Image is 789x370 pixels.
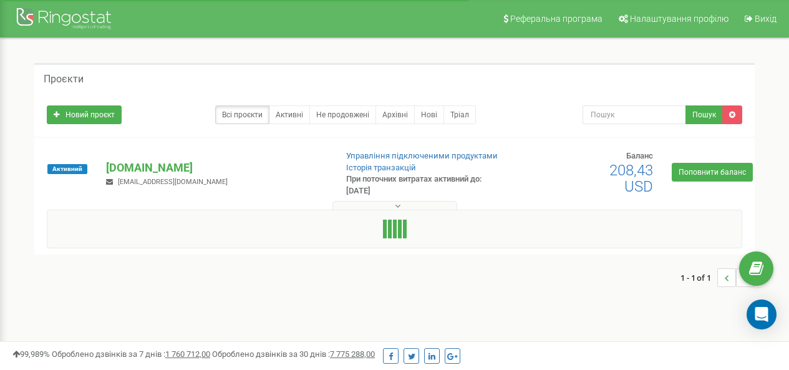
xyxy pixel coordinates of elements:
a: Всі проєкти [215,105,269,124]
span: Баланс [626,151,653,160]
a: Управління підключеними продуктами [346,151,498,160]
span: 208,43 USD [609,162,653,195]
a: Не продовжені [309,105,376,124]
p: [DOMAIN_NAME] [106,160,326,176]
span: Реферальна програма [510,14,603,24]
a: Нові [414,105,444,124]
input: Пошук [583,105,686,124]
a: Активні [269,105,310,124]
u: 1 760 712,00 [165,349,210,359]
span: [EMAIL_ADDRESS][DOMAIN_NAME] [118,178,228,186]
h5: Проєкти [44,74,84,85]
span: Вихід [755,14,777,24]
a: Тріал [443,105,476,124]
div: Open Intercom Messenger [747,299,777,329]
button: Пошук [685,105,723,124]
p: При поточних витратах активний до: [DATE] [346,173,506,197]
a: Новий проєкт [47,105,122,124]
span: Оброблено дзвінків за 7 днів : [52,349,210,359]
span: Активний [47,164,87,174]
a: Архівні [375,105,415,124]
a: Історія транзакцій [346,163,416,172]
span: Оброблено дзвінків за 30 днів : [212,349,375,359]
u: 7 775 288,00 [330,349,375,359]
span: 99,989% [12,349,50,359]
nav: ... [680,256,755,299]
span: Налаштування профілю [630,14,728,24]
a: Поповнити баланс [672,163,753,182]
span: 1 - 1 of 1 [680,268,717,287]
